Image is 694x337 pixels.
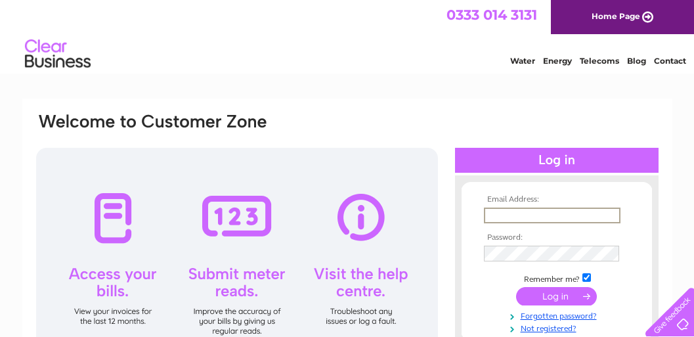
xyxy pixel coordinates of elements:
a: Blog [627,56,646,66]
a: Forgotten password? [484,309,633,321]
td: Remember me? [481,271,633,284]
img: logo.png [24,34,91,74]
input: Submit [516,287,597,305]
div: Clear Business is a trading name of Verastar Limited (registered in [GEOGRAPHIC_DATA] No. 3667643... [37,7,658,64]
th: Password: [481,233,633,242]
a: Contact [654,56,686,66]
a: Energy [543,56,572,66]
th: Email Address: [481,195,633,204]
a: Water [510,56,535,66]
a: Telecoms [580,56,619,66]
a: Not registered? [484,321,633,334]
a: 0333 014 3131 [446,7,537,23]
